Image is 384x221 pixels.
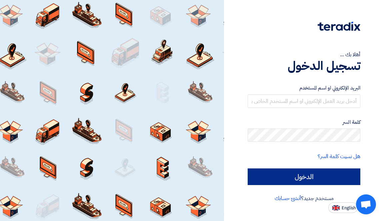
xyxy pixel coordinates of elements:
[248,194,360,202] div: مستخدم جديد؟
[356,194,376,214] div: Open chat
[248,51,360,59] div: أهلا بك ...
[332,205,340,210] img: en-US.png
[248,168,360,185] input: الدخول
[342,206,356,210] span: English
[328,202,358,213] button: English
[275,194,301,202] a: أنشئ حسابك
[248,118,360,126] label: كلمة السر
[318,152,360,160] a: هل نسيت كلمة السر؟
[248,84,360,92] label: البريد الإلكتروني او اسم المستخدم
[318,22,360,31] img: Teradix logo
[248,95,360,108] input: أدخل بريد العمل الإلكتروني او اسم المستخدم الخاص بك ...
[248,59,360,73] h1: تسجيل الدخول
